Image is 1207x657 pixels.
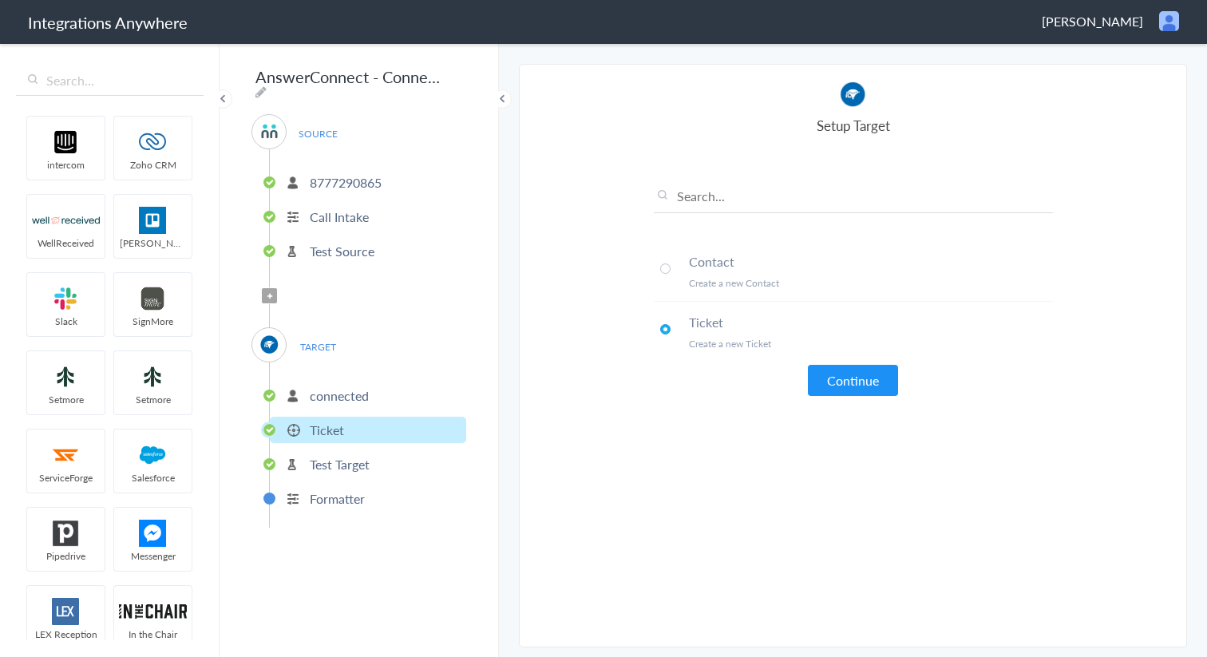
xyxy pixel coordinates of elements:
span: intercom [27,158,105,172]
img: trello.png [119,207,187,234]
img: serviceforge-icon.png [32,441,100,469]
span: Pipedrive [27,549,105,563]
img: user.png [1159,11,1179,31]
h1: Integrations Anywhere [28,11,188,34]
img: signmore-logo.png [119,285,187,312]
img: pipedrive.png [32,520,100,547]
img: slack-logo.svg [32,285,100,312]
button: Continue [808,365,898,396]
span: Setmore [27,393,105,406]
input: Search... [16,65,204,96]
img: setmoreNew.jpg [32,363,100,390]
span: ServiceForge [27,471,105,485]
img: intercom-logo.svg [32,129,100,156]
img: lex-app-logo.svg [32,598,100,625]
span: SignMore [114,315,192,328]
p: Test Source [310,242,374,260]
img: zoho-logo.svg [119,129,187,156]
p: Create a new Ticket [689,337,1053,350]
span: LEX Reception [27,627,105,641]
p: Test Target [310,455,370,473]
span: SOURCE [287,123,348,144]
p: 8777290865 [310,173,382,192]
span: [PERSON_NAME] [1042,12,1143,30]
p: connected [310,386,369,405]
span: [PERSON_NAME] [114,236,192,250]
p: Ticket [310,421,344,439]
span: WellReceived [27,236,105,250]
h4: Setup Target [654,116,1053,135]
span: Slack [27,315,105,328]
h4: Contact [689,252,1053,271]
img: connectwise.png [839,81,867,108]
span: Zoho CRM [114,158,192,172]
span: Messenger [114,549,192,563]
span: Setmore [114,393,192,406]
p: Call Intake [310,208,369,226]
img: setmoreNew.jpg [119,363,187,390]
img: wr-logo.svg [32,207,100,234]
p: Create a new Contact [689,276,1053,290]
p: Formatter [310,489,365,508]
span: TARGET [287,336,348,358]
img: FBM.png [119,520,187,547]
img: answerconnect-logo.svg [259,121,279,141]
img: salesforce-logo.svg [119,441,187,469]
img: connectwise.png [259,334,279,354]
img: inch-logo.svg [119,598,187,625]
span: Salesforce [114,471,192,485]
h4: Ticket [689,313,1053,331]
span: In the Chair [114,627,192,641]
input: Search... [654,187,1053,213]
